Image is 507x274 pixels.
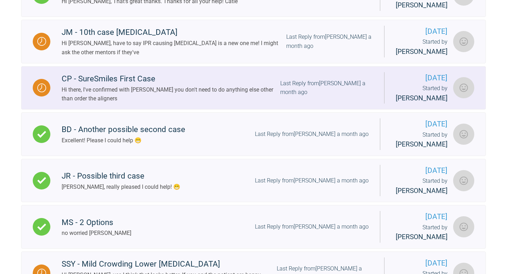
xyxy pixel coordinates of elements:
[396,48,447,56] span: [PERSON_NAME]
[453,124,474,145] img: Cathryn Sherlock
[396,26,447,37] span: [DATE]
[37,176,46,185] img: Complete
[396,257,447,269] span: [DATE]
[396,140,447,148] span: [PERSON_NAME]
[453,31,474,52] img: Cathryn Sherlock
[21,112,486,156] a: CompleteBD - Another possible second caseExcellent! Please I could help 😁Last Reply from[PERSON_N...
[280,79,373,97] div: Last Reply from [PERSON_NAME] a month ago
[62,136,185,145] div: Excellent! Please I could help 😁
[396,84,447,104] div: Started by
[453,77,474,98] img: Ching Feng Sia
[392,223,447,243] div: Started by
[37,130,46,139] img: Complete
[37,37,46,46] img: Waiting
[62,216,131,229] div: MS - 2 Options
[286,32,373,50] div: Last Reply from [PERSON_NAME] a month ago
[62,73,280,85] div: CP - SureSmiles First Case
[62,26,286,39] div: JM - 10th case [MEDICAL_DATA]
[392,118,447,130] span: [DATE]
[21,205,486,249] a: CompleteMS - 2 Optionsno worried [PERSON_NAME]Last Reply from[PERSON_NAME] a month ago[DATE]Start...
[62,170,180,182] div: JR - Possible third case
[21,66,486,110] a: WaitingCP - SureSmiles First CaseHi there, I've confirmed with [PERSON_NAME] you don't need to do...
[62,258,277,270] div: SSY - Mild Crowding Lower [MEDICAL_DATA]
[392,130,447,150] div: Started by
[396,72,447,84] span: [DATE]
[62,123,185,136] div: BD - Another possible second case
[396,187,447,195] span: [PERSON_NAME]
[62,182,180,192] div: [PERSON_NAME], really pleased I could help! 😁
[392,176,447,196] div: Started by
[62,39,286,57] div: Hi [PERSON_NAME], have to say IPR causing [MEDICAL_DATA] is a new one me! I might ask the other m...
[255,222,369,231] div: Last Reply from [PERSON_NAME] a month ago
[37,83,46,92] img: Waiting
[453,216,474,237] img: Lisa Smith
[37,223,46,231] img: Complete
[396,233,447,241] span: [PERSON_NAME]
[392,211,447,223] span: [DATE]
[21,159,486,203] a: CompleteJR - Possible third case[PERSON_NAME], really pleased I could help! 😁Last Reply from[PERS...
[396,37,447,57] div: Started by
[62,229,131,238] div: no worried [PERSON_NAME]
[392,165,447,176] span: [DATE]
[255,176,369,185] div: Last Reply from [PERSON_NAME] a month ago
[255,130,369,139] div: Last Reply from [PERSON_NAME] a month ago
[21,20,486,63] a: WaitingJM - 10th case [MEDICAL_DATA]Hi [PERSON_NAME], have to say IPR causing [MEDICAL_DATA] is a...
[62,85,280,103] div: Hi there, I've confirmed with [PERSON_NAME] you don't need to do anything else other than order t...
[453,170,474,191] img: Cathryn Sherlock
[396,94,447,102] span: [PERSON_NAME]
[396,1,447,9] span: [PERSON_NAME]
